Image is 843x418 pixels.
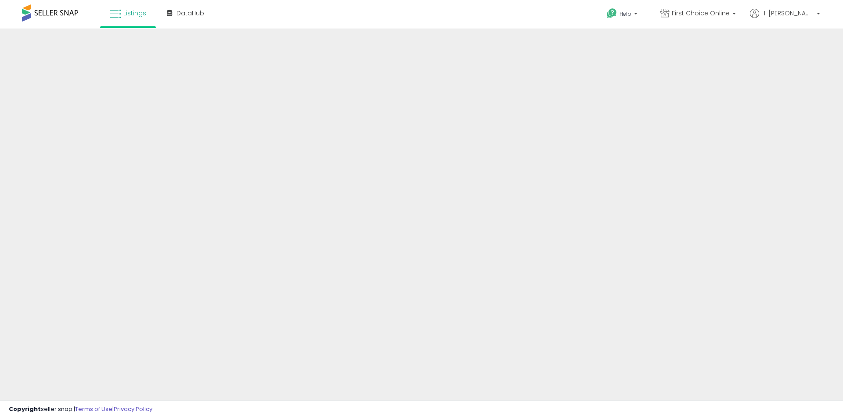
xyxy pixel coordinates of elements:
[606,8,617,19] i: Get Help
[600,1,646,29] a: Help
[620,10,631,18] span: Help
[750,9,820,29] a: Hi [PERSON_NAME]
[177,9,204,18] span: DataHub
[761,9,814,18] span: Hi [PERSON_NAME]
[123,9,146,18] span: Listings
[672,9,730,18] span: First Choice Online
